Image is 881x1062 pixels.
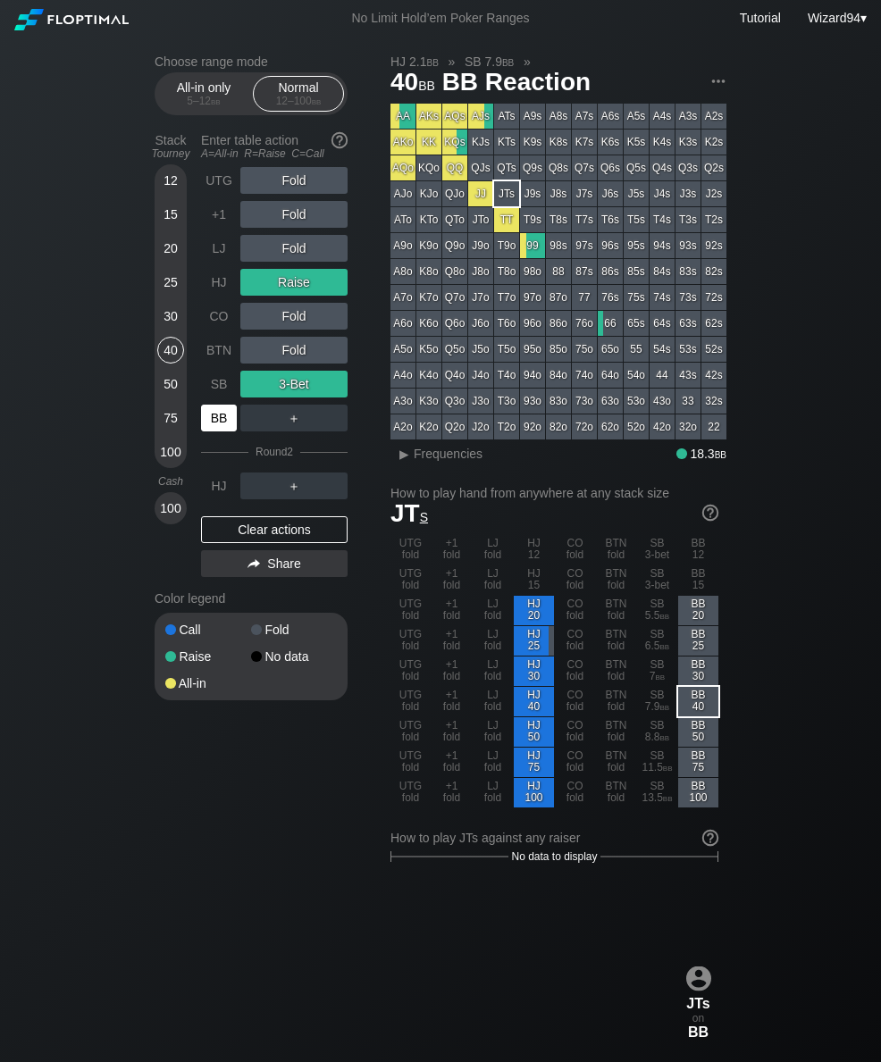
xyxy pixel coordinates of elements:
[494,155,519,180] div: QTs
[701,130,726,155] div: K2s
[572,207,597,232] div: T7s
[555,626,595,656] div: CO fold
[494,337,519,362] div: T5o
[675,311,701,336] div: 63s
[390,596,431,625] div: UTG fold
[416,389,441,414] div: K3o
[624,414,649,439] div: 52o
[650,130,675,155] div: K4s
[520,207,545,232] div: T9s
[494,311,519,336] div: T6o
[157,495,184,522] div: 100
[596,626,636,656] div: BTN fold
[520,337,545,362] div: 95o
[418,74,435,94] span: bb
[637,626,677,656] div: SB 6.5
[468,207,493,232] div: JTo
[439,54,465,69] span: »
[390,414,415,439] div: A2o
[520,155,545,180] div: Q9s
[442,207,467,232] div: QTo
[572,130,597,155] div: K7s
[675,259,701,284] div: 83s
[147,126,194,167] div: Stack
[462,54,516,70] span: SB 7.9
[572,181,597,206] div: J7s
[598,311,623,336] div: 66
[650,337,675,362] div: 54s
[442,414,467,439] div: Q2o
[240,167,348,194] div: Fold
[520,363,545,388] div: 94o
[390,207,415,232] div: ATo
[572,155,597,180] div: Q7s
[624,233,649,258] div: 95s
[514,687,554,716] div: HJ 40
[201,126,348,167] div: Enter table action
[660,700,670,713] span: bb
[468,155,493,180] div: QJs
[494,207,519,232] div: TT
[596,535,636,564] div: BTN fold
[473,717,513,747] div: LJ fold
[701,414,726,439] div: 22
[546,104,571,129] div: A8s
[240,269,348,296] div: Raise
[14,9,129,30] img: Floptimal logo
[675,130,701,155] div: K3s
[494,259,519,284] div: T8o
[261,95,336,107] div: 12 – 100
[701,233,726,258] div: 92s
[596,596,636,625] div: BTN fold
[157,269,184,296] div: 25
[546,363,571,388] div: 84o
[416,337,441,362] div: K5o
[598,389,623,414] div: 63o
[201,405,237,431] div: BB
[416,104,441,129] div: AKs
[572,104,597,129] div: A7s
[675,337,701,362] div: 53s
[211,95,221,107] span: bb
[432,535,472,564] div: +1 fold
[598,207,623,232] div: T6s
[598,414,623,439] div: 62o
[473,565,513,595] div: LJ fold
[514,626,554,656] div: HJ 25
[572,389,597,414] div: 73o
[157,235,184,262] div: 20
[201,550,348,577] div: Share
[432,656,472,686] div: +1 fold
[808,11,860,25] span: Wizard94
[442,363,467,388] div: Q4o
[701,285,726,310] div: 72s
[637,656,677,686] div: SB 7
[624,104,649,129] div: A5s
[494,181,519,206] div: JTs
[598,233,623,258] div: 96s
[675,285,701,310] div: 73s
[390,687,431,716] div: UTG fold
[201,269,237,296] div: HJ
[468,233,493,258] div: J9o
[675,363,701,388] div: 43s
[555,687,595,716] div: CO fold
[624,389,649,414] div: 53o
[240,201,348,228] div: Fold
[675,414,701,439] div: 32o
[520,389,545,414] div: 93o
[546,155,571,180] div: Q8s
[650,207,675,232] div: T4s
[624,337,649,362] div: 55
[596,565,636,595] div: BTN fold
[201,167,237,194] div: UTG
[473,596,513,625] div: LJ fold
[157,167,184,194] div: 12
[390,181,415,206] div: AJo
[442,104,467,129] div: AQs
[514,535,554,564] div: HJ 12
[494,389,519,414] div: T3o
[546,414,571,439] div: 82o
[546,130,571,155] div: K8s
[468,130,493,155] div: KJs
